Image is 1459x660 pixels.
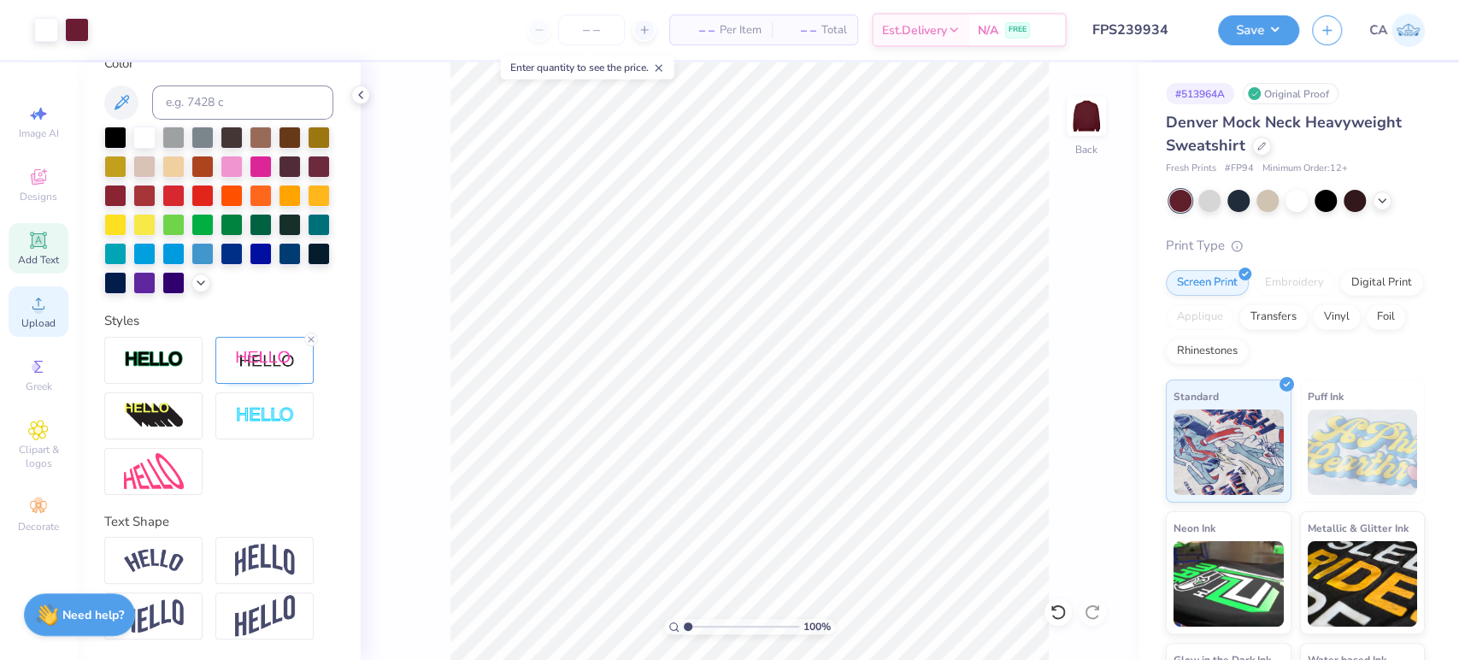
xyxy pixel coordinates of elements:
[1174,410,1284,495] img: Standard
[1166,112,1402,156] span: Denver Mock Neck Heavyweight Sweatshirt
[1313,304,1361,330] div: Vinyl
[1166,162,1216,176] span: Fresh Prints
[9,443,68,470] span: Clipart & logos
[124,453,184,490] img: Free Distort
[1075,142,1097,157] div: Back
[1218,15,1299,45] button: Save
[124,402,184,429] img: 3d Illusion
[1340,270,1423,296] div: Digital Print
[18,253,59,267] span: Add Text
[1069,99,1103,133] img: Back
[1254,270,1335,296] div: Embroidery
[1166,304,1234,330] div: Applique
[782,21,816,39] span: – –
[978,21,998,39] span: N/A
[235,595,295,637] img: Rise
[1009,24,1027,36] span: FREE
[104,311,333,331] div: Styles
[1366,304,1406,330] div: Foil
[680,21,715,39] span: – –
[1166,236,1425,256] div: Print Type
[1308,387,1344,405] span: Puff Ink
[1243,83,1338,104] div: Original Proof
[1080,13,1205,47] input: Untitled Design
[501,56,674,80] div: Enter quantity to see the price.
[882,21,947,39] span: Est. Delivery
[1166,339,1249,364] div: Rhinestones
[124,350,184,369] img: Stroke
[18,520,59,533] span: Decorate
[1308,410,1418,495] img: Puff Ink
[821,21,847,39] span: Total
[26,380,52,393] span: Greek
[19,127,59,140] span: Image AI
[21,316,56,330] span: Upload
[124,549,184,572] img: Arc
[235,406,295,426] img: Negative Space
[124,599,184,633] img: Flag
[235,544,295,576] img: Arch
[104,512,333,532] div: Text Shape
[1174,387,1219,405] span: Standard
[1369,14,1425,47] a: CA
[720,21,762,39] span: Per Item
[1308,519,1409,537] span: Metallic & Glitter Ink
[1308,541,1418,627] img: Metallic & Glitter Ink
[803,619,831,634] span: 100 %
[1174,519,1215,537] span: Neon Ink
[1225,162,1254,176] span: # FP94
[62,607,124,623] strong: Need help?
[1391,14,1425,47] img: Chollene Anne Aranda
[152,85,333,120] input: e.g. 7428 c
[1174,541,1284,627] img: Neon Ink
[558,15,625,45] input: – –
[1166,83,1234,104] div: # 513964A
[1262,162,1348,176] span: Minimum Order: 12 +
[1369,21,1387,40] span: CA
[20,190,57,203] span: Designs
[235,350,295,371] img: Shadow
[104,54,333,74] div: Color
[1239,304,1308,330] div: Transfers
[1166,270,1249,296] div: Screen Print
